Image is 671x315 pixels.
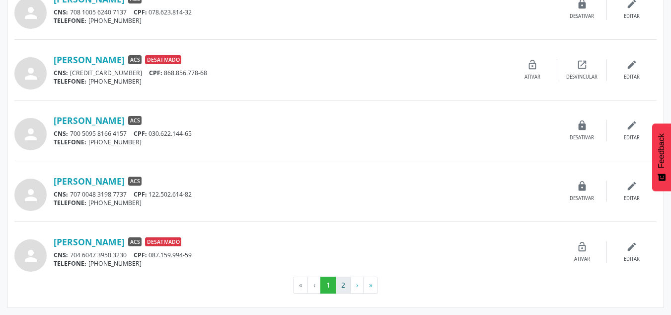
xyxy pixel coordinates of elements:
[574,256,590,263] div: Ativar
[145,237,181,246] span: Desativado
[54,138,86,146] span: TELEFONE:
[22,4,40,22] i: person
[54,8,557,16] div: 708 1005 6240 7137 078.623.814-32
[527,59,538,70] i: lock_open
[149,69,162,77] span: CPF:
[624,13,640,20] div: Editar
[54,190,557,199] div: 707 0048 3198 7737 122.502.614-82
[134,8,147,16] span: CPF:
[54,77,508,86] div: [PHONE_NUMBER]
[22,186,40,204] i: person
[624,134,640,141] div: Editar
[134,190,147,199] span: CPF:
[54,129,68,138] span: CNS:
[566,74,597,81] div: Desvincular
[54,77,86,86] span: TELEFONE:
[657,133,666,168] span: Feedback
[54,251,557,259] div: 704 6047 3950 3230 087.159.994-59
[54,236,125,247] a: [PERSON_NAME]
[577,120,588,131] i: lock
[335,277,351,294] button: Go to page 2
[54,115,125,126] a: [PERSON_NAME]
[363,277,378,294] button: Go to last page
[54,251,68,259] span: CNS:
[350,277,364,294] button: Go to next page
[54,129,557,138] div: 700 5095 8166 4157 030.622.144-65
[128,237,142,246] span: ACS
[54,69,68,77] span: CNS:
[134,251,147,259] span: CPF:
[570,134,594,141] div: Desativar
[14,277,657,294] ul: Pagination
[22,65,40,83] i: person
[128,55,142,64] span: ACS
[626,181,637,192] i: edit
[624,195,640,202] div: Editar
[128,116,142,125] span: ACS
[577,181,588,192] i: lock
[128,177,142,186] span: ACS
[626,59,637,70] i: edit
[54,138,557,146] div: [PHONE_NUMBER]
[624,74,640,81] div: Editar
[134,129,147,138] span: CPF:
[626,120,637,131] i: edit
[54,259,557,268] div: [PHONE_NUMBER]
[624,256,640,263] div: Editar
[54,16,557,25] div: [PHONE_NUMBER]
[577,241,588,252] i: lock_open
[524,74,540,81] div: Ativar
[22,247,40,265] i: person
[570,195,594,202] div: Desativar
[570,13,594,20] div: Desativar
[54,199,557,207] div: [PHONE_NUMBER]
[320,277,336,294] button: Go to page 1
[54,54,125,65] a: [PERSON_NAME]
[54,69,508,77] div: [CREDIT_CARD_NUMBER] 868.856.778-68
[54,16,86,25] span: TELEFONE:
[22,125,40,143] i: person
[54,176,125,187] a: [PERSON_NAME]
[145,55,181,64] span: Desativado
[626,241,637,252] i: edit
[54,199,86,207] span: TELEFONE:
[652,123,671,191] button: Feedback - Mostrar pesquisa
[54,8,68,16] span: CNS:
[577,59,588,70] i: open_in_new
[54,259,86,268] span: TELEFONE:
[54,190,68,199] span: CNS:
